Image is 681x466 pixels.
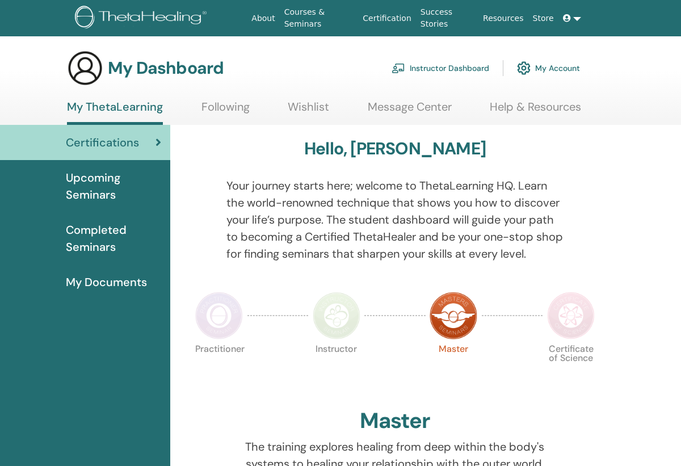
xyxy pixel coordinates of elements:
[392,56,489,81] a: Instructor Dashboard
[67,50,103,86] img: generic-user-icon.jpg
[75,6,211,31] img: logo.png
[528,8,558,29] a: Store
[280,2,359,35] a: Courses & Seminars
[547,292,595,339] img: Certificate of Science
[313,292,360,339] img: Instructor
[416,2,478,35] a: Success Stories
[201,100,250,122] a: Following
[226,177,564,262] p: Your journey starts here; welcome to ThetaLearning HQ. Learn the world-renowned technique that sh...
[66,134,139,151] span: Certifications
[517,56,580,81] a: My Account
[430,345,477,392] p: Master
[478,8,528,29] a: Resources
[358,8,415,29] a: Certification
[247,8,279,29] a: About
[108,58,224,78] h3: My Dashboard
[66,169,161,203] span: Upcoming Seminars
[490,100,581,122] a: Help & Resources
[547,345,595,392] p: Certificate of Science
[392,63,405,73] img: chalkboard-teacher.svg
[66,221,161,255] span: Completed Seminars
[368,100,452,122] a: Message Center
[430,292,477,339] img: Master
[195,292,243,339] img: Practitioner
[195,345,243,392] p: Practitioner
[313,345,360,392] p: Instructor
[360,408,430,434] h2: Master
[517,58,531,78] img: cog.svg
[67,100,163,125] a: My ThetaLearning
[304,138,486,159] h3: Hello, [PERSON_NAME]
[66,274,147,291] span: My Documents
[288,100,329,122] a: Wishlist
